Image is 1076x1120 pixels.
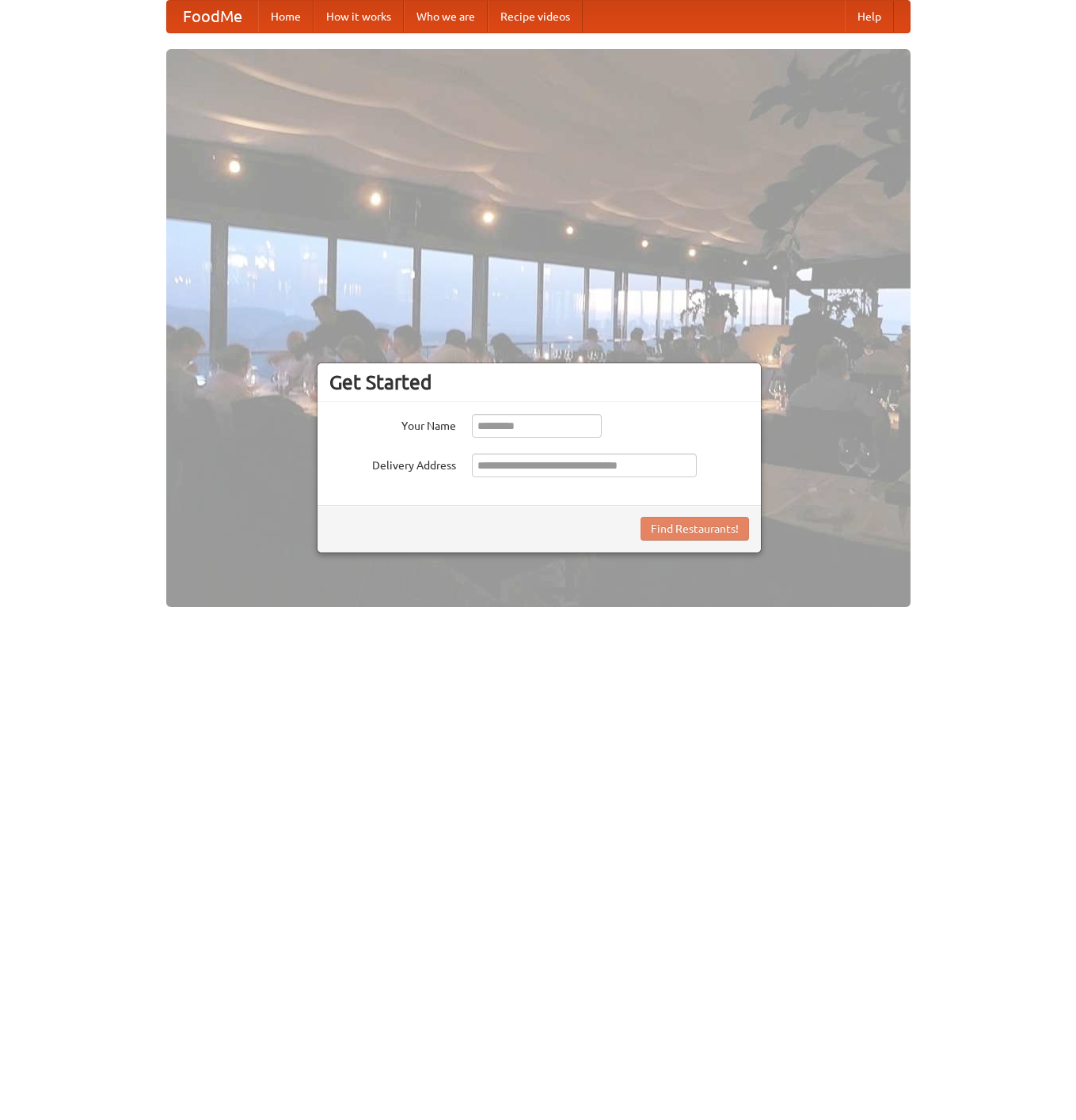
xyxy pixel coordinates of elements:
[488,1,583,32] a: Recipe videos
[314,1,404,32] a: How it works
[258,1,314,32] a: Home
[329,370,749,394] h3: Get Started
[329,454,456,473] label: Delivery Address
[329,414,456,434] label: Your Name
[845,1,894,32] a: Help
[167,1,258,32] a: FoodMe
[404,1,488,32] a: Who we are
[641,517,749,541] button: Find Restaurants!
